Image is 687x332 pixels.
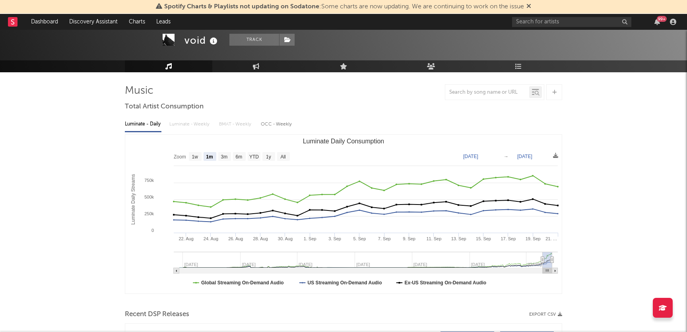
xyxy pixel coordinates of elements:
div: OCC - Weekly [261,118,293,131]
text: 750k [144,178,154,183]
button: 99+ [654,19,660,25]
text: 13. Sep [451,236,466,241]
text: [DATE] [463,154,478,159]
svg: Luminate Daily Consumption [125,135,562,293]
text: 1m [206,154,213,160]
button: Track [229,34,279,46]
div: 99 + [657,16,667,22]
div: void [184,34,219,47]
text: 19. Sep [526,236,541,241]
text: 26. Aug [228,236,243,241]
text: 9. Sep [403,236,415,241]
span: : Some charts are now updating. We are continuing to work on the issue [164,4,524,10]
text: 11. Sep [426,236,441,241]
span: Total Artist Consumption [125,102,204,112]
text: Ex-US Streaming On-Demand Audio [405,280,487,286]
div: Luminate - Daily [125,118,161,131]
text: 5. Sep [353,236,366,241]
span: Spotify Charts & Playlists not updating on Sodatone [164,4,319,10]
input: Search by song name or URL [445,89,529,96]
text: 22. Aug [179,236,193,241]
span: Dismiss [526,4,531,10]
text: 1y [266,154,271,160]
text: 3. Sep [328,236,341,241]
text: YTD [249,154,259,160]
text: Global Streaming On-Demand Audio [201,280,284,286]
text: 1w [192,154,198,160]
text: 15. Sep [476,236,491,241]
text: 21. … [545,236,557,241]
text: 6m [236,154,243,160]
text: [DATE] [517,154,532,159]
text: → [504,154,508,159]
text: 24. Aug [204,236,218,241]
text: 30. Aug [278,236,293,241]
a: Leads [151,14,176,30]
a: Discovery Assistant [64,14,123,30]
text: US Streaming On-Demand Audio [308,280,382,286]
text: 7. Sep [378,236,391,241]
text: 250k [144,211,154,216]
text: 1. Sep [304,236,316,241]
text: 0 [151,228,154,233]
text: Luminate Daily Consumption [303,138,384,145]
text: Luminate Daily Streams [130,174,136,224]
button: Export CSV [529,312,562,317]
text: All [280,154,285,160]
text: 17. Sep [501,236,516,241]
input: Search for artists [512,17,631,27]
text: 500k [144,195,154,199]
text: Zoom [174,154,186,160]
text: 3m [221,154,228,160]
span: Recent DSP Releases [125,310,189,319]
a: Dashboard [25,14,64,30]
a: Charts [123,14,151,30]
text: 28. Aug [253,236,268,241]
